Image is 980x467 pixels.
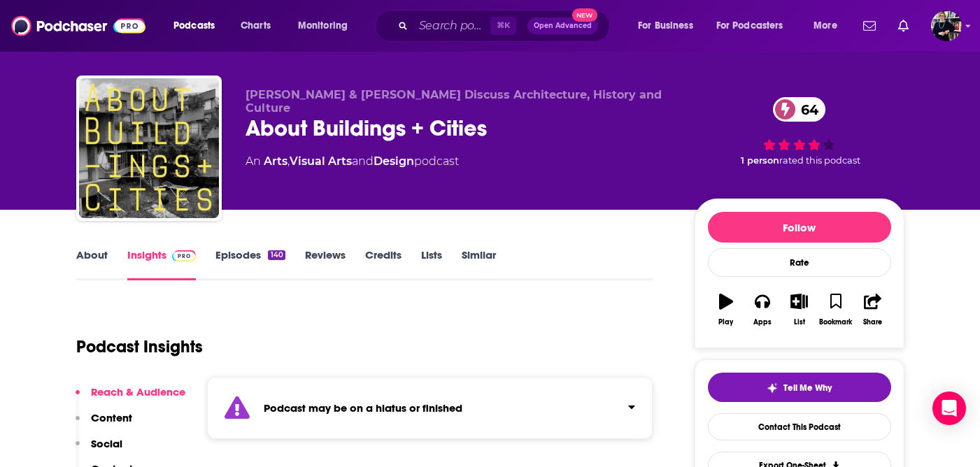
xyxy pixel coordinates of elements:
a: Reviews [305,248,346,280]
div: Bookmark [819,318,852,326]
span: For Business [638,16,693,36]
span: Logged in as ndewey [931,10,962,41]
a: About [76,248,108,280]
img: tell me why sparkle [767,382,778,394]
span: Monitoring [298,16,348,36]
button: Reach & Audience [76,385,185,411]
a: Credits [365,248,402,280]
button: Show profile menu [931,10,962,41]
span: Tell Me Why [783,382,832,394]
a: Contact This Podcast [708,413,891,440]
a: Visual Arts [290,155,352,168]
strong: Podcast may be on a hiatus or finished [264,401,462,415]
span: and [352,155,374,168]
a: Show notifications dropdown [858,14,881,38]
button: open menu [288,15,366,37]
button: Bookmark [818,285,854,335]
button: Follow [708,212,891,243]
span: Charts [241,16,271,36]
section: Click to expand status details [207,377,653,439]
div: List [794,318,805,326]
div: Rate [708,248,891,277]
button: Apps [744,285,781,335]
a: Episodes140 [215,248,285,280]
button: Content [76,411,132,437]
span: For Podcasters [716,16,783,36]
img: Podchaser - Follow, Share and Rate Podcasts [11,13,145,39]
span: rated this podcast [779,155,860,166]
button: Open AdvancedNew [527,17,598,34]
button: open menu [804,15,855,37]
div: 140 [268,250,285,260]
span: New [572,8,597,22]
div: Share [863,318,882,326]
button: Play [708,285,744,335]
button: Social [76,437,122,463]
div: Play [718,318,733,326]
a: Similar [462,248,496,280]
span: 1 person [741,155,779,166]
button: open menu [164,15,233,37]
button: open menu [628,15,711,37]
div: Search podcasts, credits, & more... [388,10,623,42]
span: , [287,155,290,168]
a: Charts [232,15,279,37]
a: InsightsPodchaser Pro [127,248,197,280]
a: Design [374,155,414,168]
span: Podcasts [173,16,215,36]
span: Open Advanced [534,22,592,29]
span: [PERSON_NAME] & [PERSON_NAME] Discuss Architecture, History and Culture [246,88,662,115]
h1: Podcast Insights [76,336,203,357]
a: Lists [421,248,442,280]
div: Open Intercom Messenger [932,391,966,425]
div: 64 1 personrated this podcast [695,88,904,175]
a: Show notifications dropdown [893,14,914,38]
span: ⌘ K [490,17,516,35]
input: Search podcasts, credits, & more... [413,15,490,37]
button: List [781,285,817,335]
p: Reach & Audience [91,385,185,398]
span: 64 [787,97,825,122]
button: open menu [707,15,804,37]
span: More [814,16,837,36]
img: Podchaser Pro [172,250,197,261]
a: Arts [264,155,287,168]
a: 64 [773,97,825,122]
div: An podcast [246,153,459,170]
button: Share [854,285,890,335]
img: User Profile [931,10,962,41]
p: Content [91,411,132,424]
img: About Buildings + Cities [79,78,219,218]
button: tell me why sparkleTell Me Why [708,373,891,402]
p: Social [91,437,122,450]
div: Apps [753,318,772,326]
